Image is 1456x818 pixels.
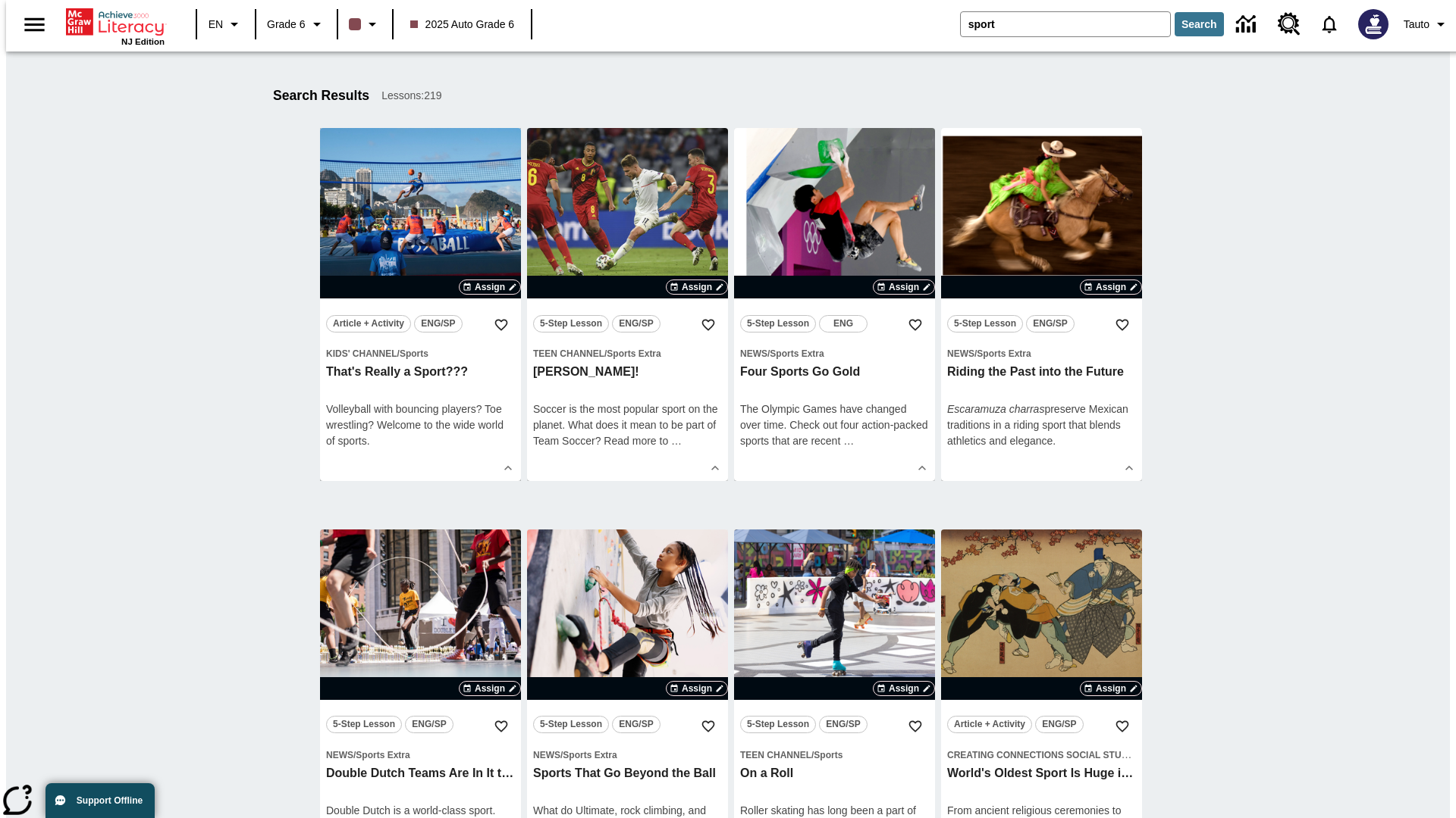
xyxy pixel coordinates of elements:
div: Soccer is the most popular sport on the planet. What does it mean to be part of Team Soccer? Read... [533,401,722,449]
button: ENG [819,315,868,333]
button: Article + Activity [326,315,411,333]
span: / [560,750,563,760]
span: Topic: News/Sports Extra [947,345,1136,361]
span: 2025 Auto Grade 6 [410,17,515,33]
span: 5-Step Lesson [954,316,1016,332]
span: 5-Step Lesson [333,717,395,732]
p: preserve Mexican traditions in a riding sport that blends athletics and elegance. [947,401,1136,449]
h3: G-O-O-A-L! [533,364,722,380]
button: Support Offline [45,783,155,818]
button: ENG/SP [405,716,453,733]
div: Home [66,5,165,46]
button: Assign Choose Dates [459,681,521,696]
button: Show Details [704,457,726,479]
button: Assign Choose Dates [666,681,728,696]
span: Teen Channel [740,750,811,760]
span: / [353,750,356,760]
span: ENG/SP [412,717,446,732]
span: ENG [833,316,853,332]
span: Sports Extra [770,348,824,359]
button: Add to Favorites [1109,311,1136,339]
button: 5-Step Lesson [533,716,609,733]
span: Kids' Channel [326,348,397,359]
div: lesson details [734,128,935,481]
button: Add to Favorites [488,713,515,740]
button: ENG/SP [819,716,868,733]
button: Article + Activity [947,716,1032,733]
span: Assign [1096,280,1126,294]
h3: Sports That Go Beyond the Ball [533,766,722,782]
div: lesson details [527,128,728,481]
div: Volleyball with bouncing players? Toe wrestling? Welcome to the wide world of sports. [326,401,515,449]
span: ENG/SP [421,316,455,332]
button: Open side menu [12,2,57,47]
span: Teen Channel [533,348,604,359]
span: Assign [475,280,505,294]
span: 5-Step Lesson [540,316,602,332]
span: Assign [889,682,919,695]
span: Topic: News/Sports Extra [533,747,722,763]
button: Assign Choose Dates [666,279,728,295]
span: / [397,348,400,359]
a: Home [66,7,165,37]
span: Assign [682,280,712,294]
button: Add to Favorites [695,713,722,740]
span: News [533,750,560,760]
span: Lessons : 219 [381,88,441,104]
button: 5-Step Lesson [947,315,1023,333]
span: Topic: Creating Connections Social Studies/World History II [947,747,1136,763]
span: ENG/SP [1033,316,1067,332]
span: 5-Step Lesson [540,717,602,732]
a: Notifications [1310,5,1349,44]
span: Sports Extra [563,750,617,760]
span: Support Offline [77,795,143,806]
span: Topic: Kids' Channel/Sports [326,345,515,361]
span: Article + Activity [333,316,404,332]
span: Sports [814,750,843,760]
h3: Riding the Past into the Future [947,364,1136,380]
span: Sports Extra [607,348,661,359]
div: lesson details [941,128,1142,481]
button: Add to Favorites [1109,713,1136,740]
span: Assign [682,682,712,695]
button: 5-Step Lesson [326,716,402,733]
span: Topic: News/Sports Extra [326,747,515,763]
span: Grade 6 [267,17,306,33]
span: News [947,348,974,359]
button: Assign Choose Dates [1080,279,1142,295]
button: Add to Favorites [902,311,929,339]
button: 5-Step Lesson [740,315,816,333]
span: Creating Connections Social Studies [947,750,1143,760]
div: lesson details [320,128,521,481]
span: Sports Extra [977,348,1031,359]
span: / [604,348,607,359]
button: Language: EN, Select a language [202,11,250,38]
span: 5-Step Lesson [747,316,809,332]
span: ENG/SP [826,717,860,732]
span: Topic: News/Sports Extra [740,345,929,361]
span: Sports Extra [356,750,409,760]
h3: Four Sports Go Gold [740,364,929,380]
img: Avatar [1358,9,1389,39]
button: Grade: Grade 6, Select a grade [261,11,332,38]
button: Assign Choose Dates [1080,681,1142,696]
button: Add to Favorites [902,713,929,740]
span: NJ Edition [121,37,165,46]
h3: World's Oldest Sport Is Huge in Japan [947,766,1136,782]
span: Sports [400,348,428,359]
button: Assign Choose Dates [873,279,935,295]
span: News [740,348,767,359]
div: The Olympic Games have changed over time. Check out four action-packed sports that are recent [740,401,929,449]
button: Show Details [497,457,519,479]
span: ENG/SP [619,717,653,732]
span: Topic: Teen Channel/Sports Extra [533,345,722,361]
button: Show Details [911,457,934,479]
span: Assign [475,682,505,695]
button: Add to Favorites [488,311,515,339]
input: search field [961,12,1170,36]
button: ENG/SP [1035,716,1084,733]
button: Class color is dark brown. Change class color [343,11,388,38]
button: Select a new avatar [1349,5,1398,44]
span: … [671,435,682,447]
button: 5-Step Lesson [740,716,816,733]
